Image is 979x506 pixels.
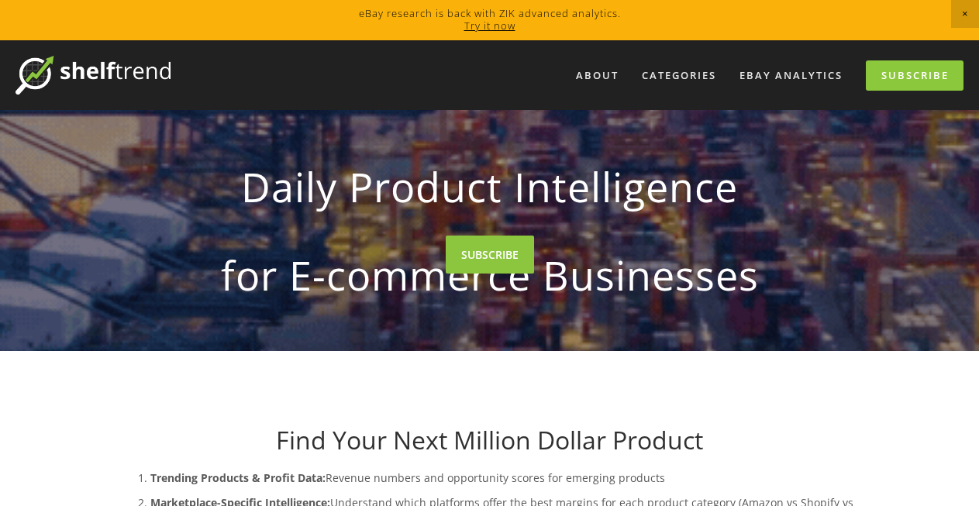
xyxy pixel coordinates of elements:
a: About [566,63,629,88]
img: ShelfTrend [16,56,171,95]
a: eBay Analytics [729,63,853,88]
strong: Trending Products & Profit Data: [150,470,326,485]
h1: Find Your Next Million Dollar Product [119,425,860,455]
a: Try it now [464,19,515,33]
a: Subscribe [866,60,963,91]
strong: Daily Product Intelligence [144,150,836,223]
p: Revenue numbers and opportunity scores for emerging products [150,468,860,487]
a: SUBSCRIBE [446,236,534,274]
div: Categories [632,63,726,88]
strong: for E-commerce Businesses [144,239,836,312]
